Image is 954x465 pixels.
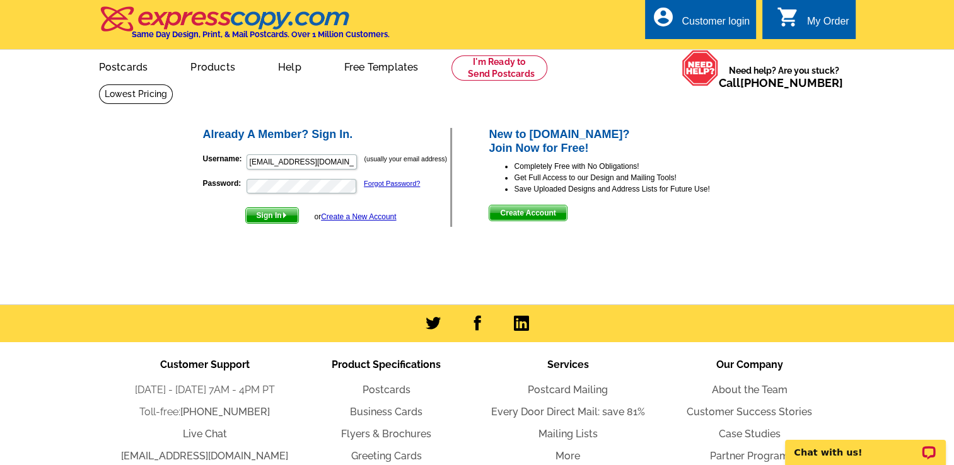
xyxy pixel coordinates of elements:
a: Help [258,51,322,81]
img: button-next-arrow-white.png [282,212,288,218]
div: My Order [807,16,849,33]
a: shopping_cart My Order [777,14,849,30]
li: Toll-free: [114,405,296,420]
a: Forgot Password? [364,180,420,187]
span: Customer Support [160,359,250,370]
a: About the Team [712,384,788,396]
a: Postcards [363,384,410,396]
li: Save Uploaded Designs and Address Lists for Future Use! [514,183,753,195]
a: Postcard Mailing [528,384,608,396]
a: Same Day Design, Print, & Mail Postcards. Over 1 Million Customers. [99,15,390,39]
a: Every Door Direct Mail: save 81% [491,406,645,418]
a: Case Studies [719,428,781,440]
span: Our Company [716,359,783,370]
span: Create Account [489,205,566,221]
li: [DATE] - [DATE] 7AM - 4PM PT [114,382,296,398]
span: Sign In [246,208,298,223]
a: Greeting Cards [351,450,422,462]
a: Live Chat [183,428,227,440]
span: Call [719,76,843,89]
a: Partner Program [710,450,789,462]
h4: Same Day Design, Print, & Mail Postcards. Over 1 Million Customers. [132,30,390,39]
button: Sign In [245,207,299,224]
a: Customer Success Stories [687,406,812,418]
a: Mailing Lists [538,428,598,440]
a: account_circle Customer login [651,14,750,30]
a: Postcards [79,51,168,81]
div: Customer login [682,16,750,33]
li: Completely Free with No Obligations! [514,161,753,172]
li: Get Full Access to our Design and Mailing Tools! [514,172,753,183]
span: Need help? Are you stuck? [719,64,849,89]
i: shopping_cart [777,6,800,28]
h2: New to [DOMAIN_NAME]? Join Now for Free! [489,128,753,155]
a: Create a New Account [321,212,396,221]
img: help [682,50,719,86]
button: Create Account [489,205,567,221]
a: Flyers & Brochures [341,428,431,440]
div: or [314,211,396,222]
a: Free Templates [324,51,439,81]
span: Services [547,359,589,370]
a: [EMAIL_ADDRESS][DOMAIN_NAME] [121,450,288,462]
a: Business Cards [350,406,422,418]
span: Product Specifications [332,359,441,370]
iframe: LiveChat chat widget [777,425,954,465]
a: [PHONE_NUMBER] [180,406,270,418]
a: Products [170,51,255,81]
label: Username: [203,153,245,164]
i: account_circle [651,6,674,28]
small: (usually your email address) [364,155,447,163]
label: Password: [203,178,245,189]
a: More [556,450,580,462]
h2: Already A Member? Sign In. [203,128,451,142]
a: [PHONE_NUMBER] [740,76,843,89]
